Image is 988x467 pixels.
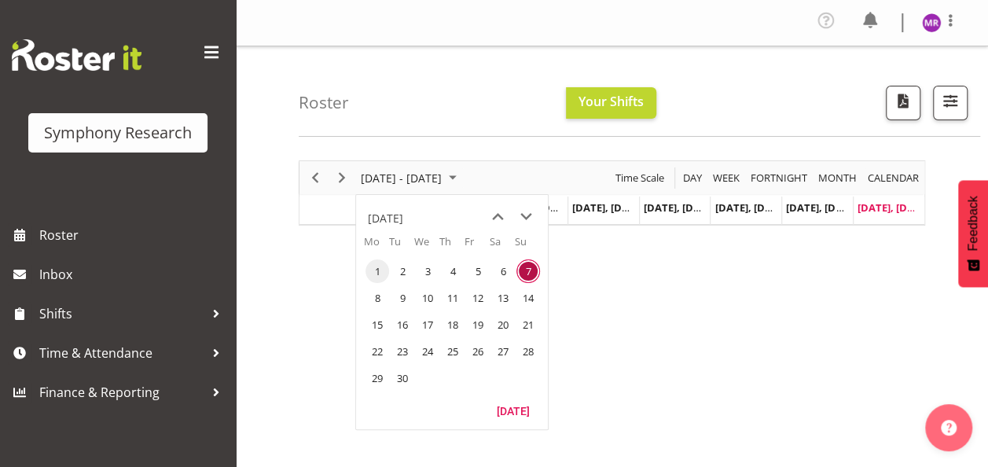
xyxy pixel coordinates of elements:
button: Timeline Month [816,168,860,188]
button: next month [512,203,540,231]
span: Tuesday, September 23, 2025 [391,340,414,363]
span: Day [681,168,703,188]
span: Thursday, September 4, 2025 [441,259,465,283]
button: Timeline Week [711,168,743,188]
span: [DATE], [DATE] [858,200,929,215]
button: Fortnight [748,168,810,188]
span: Friday, September 5, 2025 [466,259,490,283]
span: Week [711,168,741,188]
div: Next [329,161,355,194]
span: Tuesday, September 9, 2025 [391,286,414,310]
img: help-xxl-2.png [941,420,957,436]
span: [DATE], [DATE] [644,200,715,215]
span: Saturday, September 27, 2025 [491,340,515,363]
span: Fortnight [749,168,809,188]
span: Wednesday, September 10, 2025 [416,286,439,310]
span: Wednesday, September 24, 2025 [416,340,439,363]
span: Shifts [39,302,204,325]
span: Friday, September 12, 2025 [466,286,490,310]
th: Fr [465,234,490,258]
button: previous month [483,203,512,231]
span: Monday, September 15, 2025 [365,313,389,336]
div: Timeline Week of September 7, 2025 [299,160,925,226]
th: Su [515,234,540,258]
span: Sunday, September 21, 2025 [516,313,540,336]
span: Saturday, September 20, 2025 [491,313,515,336]
span: Feedback [966,196,980,251]
span: Finance & Reporting [39,381,204,404]
span: Thursday, September 18, 2025 [441,313,465,336]
button: Download a PDF of the roster according to the set date range. [886,86,920,120]
th: Tu [389,234,414,258]
img: Rosterit website logo [12,39,141,71]
button: Today [487,399,540,421]
span: Your Shifts [578,93,644,110]
button: Your Shifts [566,87,656,119]
th: We [414,234,439,258]
th: Sa [490,234,515,258]
button: Previous [305,168,326,188]
span: calendar [866,168,920,188]
td: Sunday, September 7, 2025 [515,258,540,285]
span: Month [817,168,858,188]
button: Month [865,168,922,188]
span: Saturday, September 6, 2025 [491,259,515,283]
span: Thursday, September 25, 2025 [441,340,465,363]
span: Tuesday, September 2, 2025 [391,259,414,283]
span: Monday, September 1, 2025 [365,259,389,283]
button: Time Scale [613,168,667,188]
span: Saturday, September 13, 2025 [491,286,515,310]
span: Roster [39,223,228,247]
span: Wednesday, September 3, 2025 [416,259,439,283]
div: Previous [302,161,329,194]
span: Tuesday, September 30, 2025 [391,366,414,390]
span: Friday, September 26, 2025 [466,340,490,363]
span: [DATE] - [DATE] [359,168,443,188]
img: minu-rana11870.jpg [922,13,941,32]
span: Sunday, September 14, 2025 [516,286,540,310]
span: [DATE], [DATE] [572,200,644,215]
span: Sunday, September 28, 2025 [516,340,540,363]
div: Symphony Research [44,121,192,145]
span: Monday, September 8, 2025 [365,286,389,310]
button: Filter Shifts [933,86,968,120]
button: September 01 - 07, 2025 [358,168,464,188]
span: [DATE], [DATE] [714,200,786,215]
span: Monday, September 22, 2025 [365,340,389,363]
span: Wednesday, September 17, 2025 [416,313,439,336]
span: Inbox [39,263,228,286]
th: Mo [364,234,389,258]
div: title [368,203,403,234]
span: [DATE], [DATE] [786,200,858,215]
span: Friday, September 19, 2025 [466,313,490,336]
span: Thursday, September 11, 2025 [441,286,465,310]
h4: Roster [299,94,349,112]
button: Next [332,168,353,188]
span: Time Scale [614,168,666,188]
button: Timeline Day [681,168,705,188]
span: Monday, September 29, 2025 [365,366,389,390]
th: Th [439,234,465,258]
span: Tuesday, September 16, 2025 [391,313,414,336]
span: Time & Attendance [39,341,204,365]
span: Sunday, September 7, 2025 [516,259,540,283]
button: Feedback - Show survey [958,180,988,287]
